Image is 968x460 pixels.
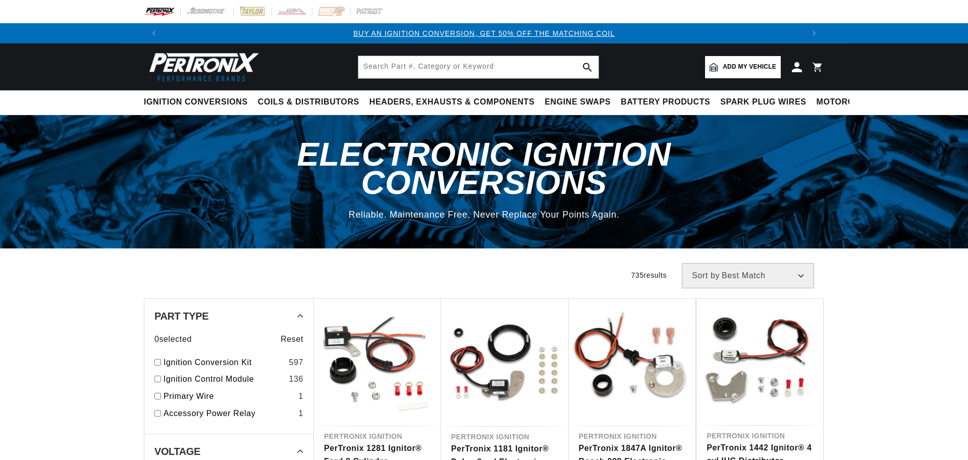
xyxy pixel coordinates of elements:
span: Coils & Distributors [258,97,359,108]
select: Sort by [682,263,814,288]
div: 1 [298,407,303,420]
a: Primary Wire [164,390,294,403]
span: Spark Plug Wires [720,97,806,108]
summary: Motorcycle [812,90,882,114]
span: 0 selected [154,333,192,346]
slideshow-component: Translation missing: en.sections.announcements.announcement_bar [119,23,849,43]
summary: Headers, Exhausts & Components [364,90,540,114]
div: 1 of 3 [164,28,804,39]
summary: Battery Products [616,90,715,114]
a: Accessory Power Relay [164,407,294,420]
button: search button [576,56,599,78]
span: Headers, Exhausts & Components [369,97,534,108]
span: Reset [281,333,303,346]
summary: Spark Plug Wires [715,90,811,114]
div: Announcement [164,28,804,39]
button: Translation missing: en.sections.announcements.previous_announcement [144,23,164,43]
span: Battery Products [621,97,710,108]
div: 136 [289,373,303,386]
summary: Ignition Conversions [144,90,253,114]
span: Motorcycle [817,97,877,108]
img: Pertronix [144,49,260,84]
span: Reliable. Maintenance Free. Never Replace Your Points Again. [349,210,619,220]
button: Translation missing: en.sections.announcements.next_announcement [804,23,824,43]
summary: Engine Swaps [540,90,616,114]
summary: Coils & Distributors [253,90,364,114]
span: Engine Swaps [545,97,611,108]
span: Ignition Conversions [144,97,248,108]
a: Ignition Control Module [164,373,285,386]
span: Electronic Ignition Conversions [297,136,671,200]
a: Add my vehicle [705,56,781,78]
a: Ignition Conversion Kit [164,356,285,369]
div: 597 [289,356,303,369]
span: Part Type [154,311,208,321]
span: Add my vehicle [723,62,776,72]
div: 1 [298,390,303,403]
span: Sort by [692,272,720,280]
input: Search Part #, Category or Keyword [358,56,599,78]
span: Voltage [154,446,200,456]
a: BUY AN IGNITION CONVERSION, GET 50% OFF THE MATCHING COIL [353,29,615,37]
span: 735 results [631,271,667,279]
